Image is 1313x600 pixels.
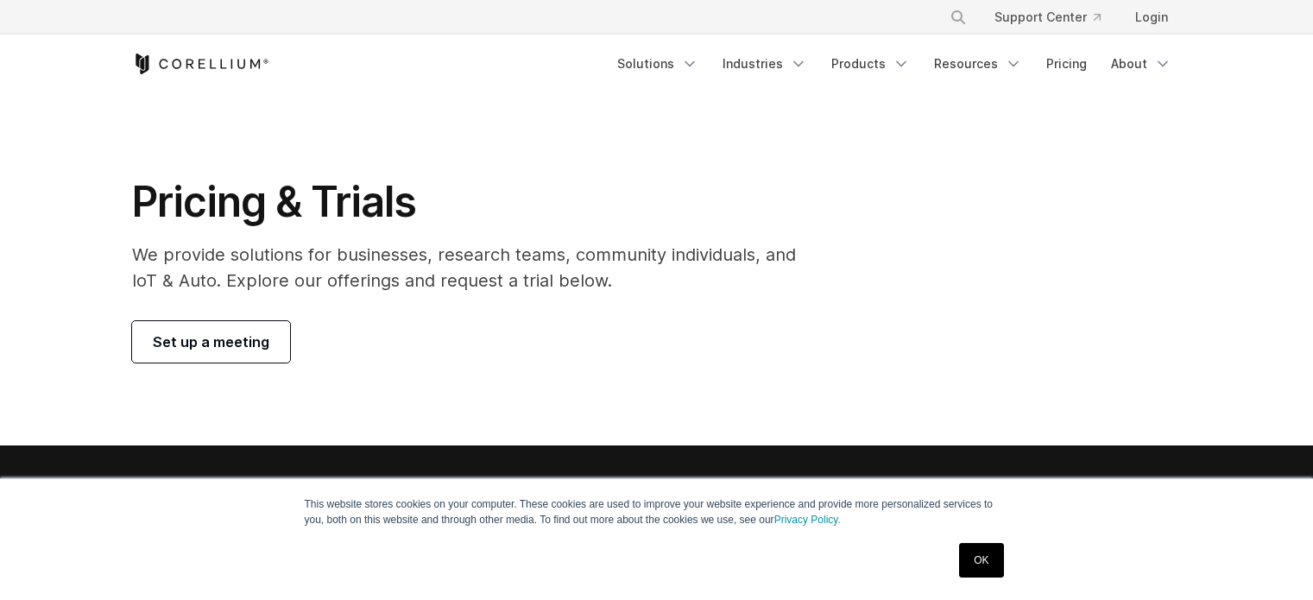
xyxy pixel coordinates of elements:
a: Resources [924,48,1032,79]
a: Support Center [981,2,1114,33]
a: Login [1121,2,1182,33]
h1: Pricing & Trials [132,176,820,228]
p: We provide solutions for businesses, research teams, community individuals, and IoT & Auto. Explo... [132,242,820,294]
p: This website stores cookies on your computer. These cookies are used to improve your website expe... [305,496,1009,527]
a: Industries [712,48,817,79]
span: Set up a meeting [153,332,269,352]
a: OK [959,543,1003,578]
a: Privacy Policy. [774,514,841,526]
a: Set up a meeting [132,321,290,363]
a: Solutions [607,48,709,79]
a: Products [821,48,920,79]
div: Navigation Menu [929,2,1182,33]
div: Navigation Menu [607,48,1182,79]
a: Pricing [1036,48,1097,79]
button: Search [943,2,974,33]
a: About [1101,48,1182,79]
a: Corellium Home [132,54,269,74]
